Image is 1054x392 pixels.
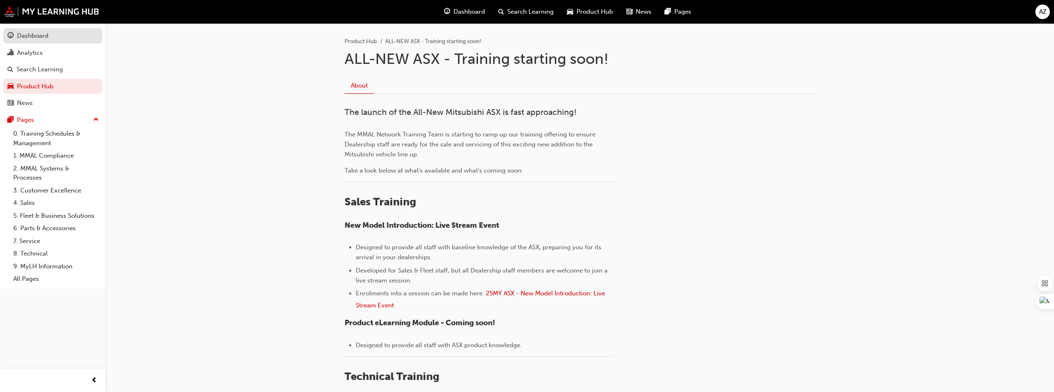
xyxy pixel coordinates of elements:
[7,100,14,107] span: news-icon
[10,247,102,260] a: 8. Technical
[567,7,573,17] span: car-icon
[356,267,609,284] span: Developed for Sales & Fleet staff, but all Dealership staff members are welcome to join a live st...
[385,37,481,46] li: ALL-NEW ASX - Training starting soon!
[17,115,34,125] div: Pages
[3,95,102,111] a: News
[3,28,102,44] a: Dashboard
[560,3,620,20] a: car-iconProduct Hub
[345,38,377,45] a: Product Hub
[620,3,658,20] a: news-iconNews
[665,7,671,17] span: pages-icon
[17,98,33,108] div: News
[17,65,63,74] div: Search Learning
[576,7,613,17] span: Product Hub
[10,222,102,235] a: 6. Parts & Accessories
[10,260,102,273] a: 9. MyLH Information
[3,112,102,128] button: Pages
[345,167,523,174] span: Take a look below at what's available and what's coming soon:
[1035,5,1050,19] button: AZ
[3,62,102,77] a: Search Learning
[345,78,374,94] a: About
[7,83,14,90] span: car-icon
[7,32,14,40] span: guage-icon
[3,79,102,94] a: Product Hub
[1039,7,1047,17] span: AZ
[345,131,597,158] span: The MMAL Network Training Team is starting to ramp up our training offering to ensure Dealership ...
[345,318,495,327] span: Product eLearning Module - Coming soon!
[7,49,14,57] span: chart-icon
[453,7,485,17] span: Dashboard
[674,7,691,17] span: Pages
[345,195,416,208] span: Sales Training
[437,3,492,20] a: guage-iconDashboard
[356,290,484,297] span: Enrolments into a session can be made here:
[10,209,102,222] a: 5. Fleet & Business Solutions
[17,48,43,58] div: Analytics
[10,235,102,248] a: 7. Service
[345,221,499,230] span: New Model Introduction: Live Stream Event
[498,7,504,17] span: search-icon
[658,3,698,20] a: pages-iconPages
[10,184,102,197] a: 3. Customer Excellence
[4,6,99,17] img: mmal
[626,7,632,17] span: news-icon
[7,66,13,73] span: search-icon
[91,375,97,386] span: prev-icon
[507,7,554,17] span: Search Learning
[3,27,102,112] button: DashboardAnalyticsSearch LearningProduct HubNews
[345,107,576,117] span: The launch of the All-New Mitsubishi ASX is fast approaching!
[356,341,522,349] span: Designed to provide all staff with ASX product knowledge.
[10,197,102,209] a: 4. Sales
[3,45,102,61] a: Analytics
[345,370,439,383] span: Technical Training
[10,127,102,149] a: 0. Training Schedules & Management
[345,50,815,68] h1: ALL-NEW ASX - Training starting soon!
[10,149,102,162] a: 1. MMAL Compliance
[444,7,450,17] span: guage-icon
[492,3,560,20] a: search-iconSearch Learning
[356,243,603,261] span: Designed to provide all staff with baseline knowledge of the ASX, preparing you for its arrival i...
[636,7,651,17] span: News
[10,162,102,184] a: 2. MMAL Systems & Processes
[93,114,99,125] span: up-icon
[10,273,102,285] a: All Pages
[7,117,14,124] span: pages-icon
[17,31,48,41] div: Dashboard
